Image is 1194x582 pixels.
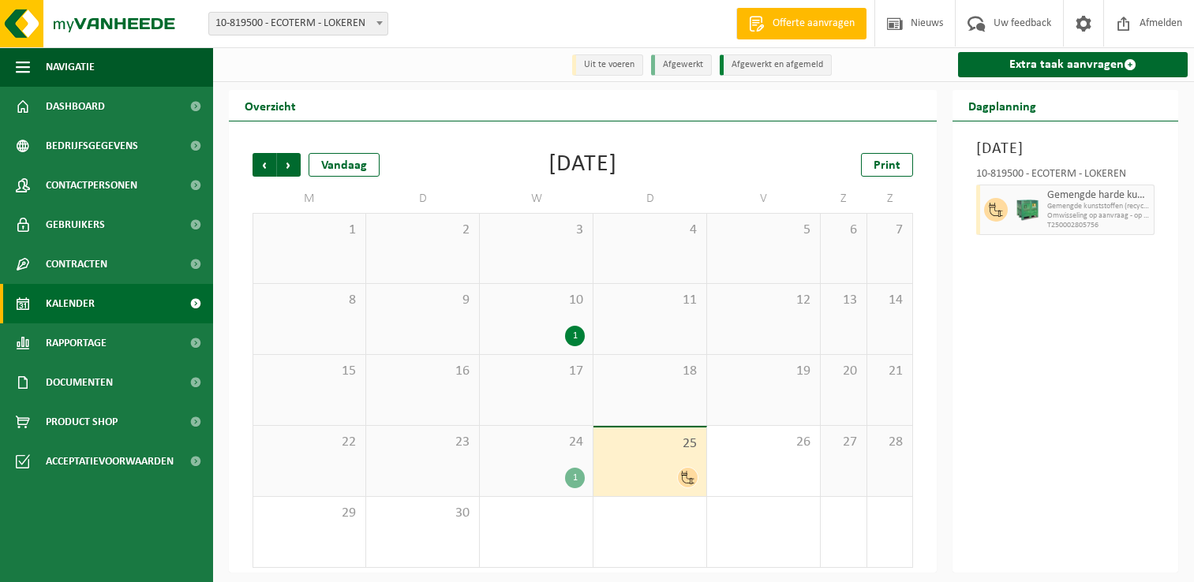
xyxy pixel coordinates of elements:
[958,52,1188,77] a: Extra taak aanvragen
[208,12,388,35] span: 10-819500 - ECOTERM - LOKEREN
[366,185,480,213] td: D
[1016,198,1039,222] img: PB-HB-1400-HPE-GN-01
[488,363,585,380] span: 17
[601,363,698,380] span: 18
[875,363,905,380] span: 21
[1047,211,1150,221] span: Omwisseling op aanvraag - op geplande route (incl. verwerking)
[976,137,1155,161] h3: [DATE]
[707,185,821,213] td: V
[565,468,585,488] div: 1
[488,292,585,309] span: 10
[374,505,471,522] span: 30
[715,363,812,380] span: 19
[46,284,95,323] span: Kalender
[874,159,900,172] span: Print
[715,292,812,309] span: 12
[875,222,905,239] span: 7
[769,16,859,32] span: Offerte aanvragen
[1047,202,1150,211] span: Gemengde kunststoffen (recycleerbaar), inclusief PVC
[261,363,357,380] span: 15
[1047,221,1150,230] span: T250002805756
[261,292,357,309] span: 8
[253,185,366,213] td: M
[46,442,174,481] span: Acceptatievoorwaarden
[821,185,867,213] td: Z
[829,222,859,239] span: 6
[46,402,118,442] span: Product Shop
[601,222,698,239] span: 4
[46,166,137,205] span: Contactpersonen
[374,363,471,380] span: 16
[565,326,585,346] div: 1
[46,244,107,284] span: Contracten
[875,292,905,309] span: 14
[953,90,1052,121] h2: Dagplanning
[720,54,832,76] li: Afgewerkt en afgemeld
[736,8,866,39] a: Offerte aanvragen
[46,126,138,166] span: Bedrijfsgegevens
[715,434,812,451] span: 26
[46,205,105,244] span: Gebruikers
[1047,189,1150,202] span: Gemengde harde kunststoffen (PE, PP en PVC), recycleerbaar (industrieel)
[488,222,585,239] span: 3
[46,47,95,87] span: Navigatie
[261,434,357,451] span: 22
[867,185,914,213] td: Z
[829,292,859,309] span: 13
[46,363,113,402] span: Documenten
[593,185,707,213] td: D
[374,222,471,239] span: 2
[374,434,471,451] span: 23
[480,185,593,213] td: W
[651,54,712,76] li: Afgewerkt
[46,323,107,363] span: Rapportage
[374,292,471,309] span: 9
[277,153,301,177] span: Volgende
[548,153,617,177] div: [DATE]
[861,153,913,177] a: Print
[829,363,859,380] span: 20
[829,434,859,451] span: 27
[46,87,105,126] span: Dashboard
[572,54,643,76] li: Uit te voeren
[715,222,812,239] span: 5
[261,222,357,239] span: 1
[309,153,380,177] div: Vandaag
[601,292,698,309] span: 11
[488,434,585,451] span: 24
[209,13,387,35] span: 10-819500 - ECOTERM - LOKEREN
[875,434,905,451] span: 28
[253,153,276,177] span: Vorige
[229,90,312,121] h2: Overzicht
[601,435,698,453] span: 25
[261,505,357,522] span: 29
[976,169,1155,185] div: 10-819500 - ECOTERM - LOKEREN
